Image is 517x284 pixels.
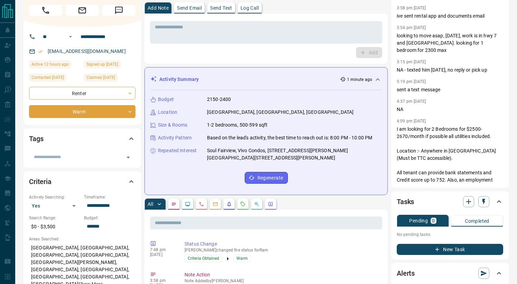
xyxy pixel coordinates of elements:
[66,5,99,16] span: Email
[207,96,231,103] p: 2150-2400
[432,218,435,223] p: 0
[213,201,218,207] svg: Emails
[236,255,248,262] span: Warm
[123,153,133,162] button: Open
[397,99,426,104] p: 4:37 pm [DATE]
[29,5,62,16] span: Call
[31,74,64,81] span: Contacted [DATE]
[150,247,174,252] p: 7:48 pm
[409,218,428,223] p: Pending
[397,265,503,282] div: Alerts
[48,48,126,54] a: [EMAIL_ADDRESS][DOMAIN_NAME]
[158,121,188,129] p: Size & Rooms
[158,147,197,154] p: Repeated Interest
[29,133,43,144] h2: Tags
[29,176,51,187] h2: Criteria
[66,33,75,41] button: Open
[207,134,372,141] p: Based on the lead's activity, the best time to reach out is: 8:00 PM - 10:00 PM
[397,25,426,30] p: 3:54 pm [DATE]
[29,105,135,118] div: Warm
[29,74,81,83] div: Wed Aug 13 2025
[199,201,204,207] svg: Calls
[241,6,259,10] p: Log Call
[268,201,273,207] svg: Agent Actions
[397,79,426,84] p: 5:19 pm [DATE]
[397,12,503,20] p: ive sent rental app and documents email
[185,201,190,207] svg: Lead Browsing Activity
[397,193,503,210] div: Tasks
[397,229,503,240] p: No pending tasks
[29,130,135,147] div: Tags
[158,134,192,141] p: Activity Pattern
[254,201,260,207] svg: Opportunities
[397,59,426,64] p: 3:15 pm [DATE]
[29,173,135,190] div: Criteria
[84,74,135,83] div: Wed Sep 21 2022
[185,248,379,253] p: [PERSON_NAME] changed the status for Ram
[207,109,354,116] p: [GEOGRAPHIC_DATA], [GEOGRAPHIC_DATA], [GEOGRAPHIC_DATA]
[397,196,414,207] h2: Tasks
[171,201,177,207] svg: Notes
[240,201,246,207] svg: Requests
[465,219,489,223] p: Completed
[29,87,135,100] div: Renter
[31,61,69,68] span: Active 12 hours ago
[226,201,232,207] svg: Listing Alerts
[84,215,135,221] p: Budget:
[29,61,81,70] div: Thu Aug 14 2025
[397,119,426,123] p: 4:09 pm [DATE]
[177,6,202,10] p: Send Email
[397,6,426,10] p: 3:58 pm [DATE]
[397,86,503,93] p: sent a text message
[397,66,503,74] p: NA - texted him [DATE], no reply or pick up
[397,106,503,113] p: NA
[86,74,115,81] span: Claimed [DATE]
[159,76,199,83] p: Activity Summary
[207,121,267,129] p: 1-2 bedrooms, 500-599 sqft
[185,240,379,248] p: Status Change
[29,221,81,232] p: $0 - $3,500
[158,109,177,116] p: Location
[29,200,81,211] div: Yes
[210,6,232,10] p: Send Text
[148,6,169,10] p: Add Note
[188,255,219,262] span: Criteria Obtained
[150,278,174,283] p: 3:58 pm
[245,172,288,184] button: Regenerate
[397,244,503,255] button: New Task
[148,202,153,207] p: All
[102,5,135,16] span: Message
[29,194,81,200] p: Actively Searching:
[29,236,135,242] p: Areas Searched:
[84,61,135,70] div: Wed Sep 21 2022
[397,268,415,279] h2: Alerts
[397,126,503,198] p: I am looking for 2 Bedrooms for $2500-2670/month if possible all utilities included. Location :- ...
[185,278,379,283] p: Note Added by [PERSON_NAME]
[84,194,135,200] p: Timeframe:
[347,76,372,83] p: 1 minute ago
[86,61,118,68] span: Signed up [DATE]
[150,73,382,86] div: Activity Summary1 minute ago
[38,49,43,54] svg: Email Verified
[29,215,81,221] p: Search Range:
[207,147,382,162] p: Soul Fairview, Vivo Condos, [STREET_ADDRESS][PERSON_NAME][GEOGRAPHIC_DATA][STREET_ADDRESS][PERSON...
[397,32,503,54] p: looking to move asap, [DATE], work is in hwy 7 and [GEOGRAPHIC_DATA]. looking for 1 bedroom for 2...
[158,96,174,103] p: Budget
[150,252,174,257] p: [DATE]
[185,271,379,278] p: Note Action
